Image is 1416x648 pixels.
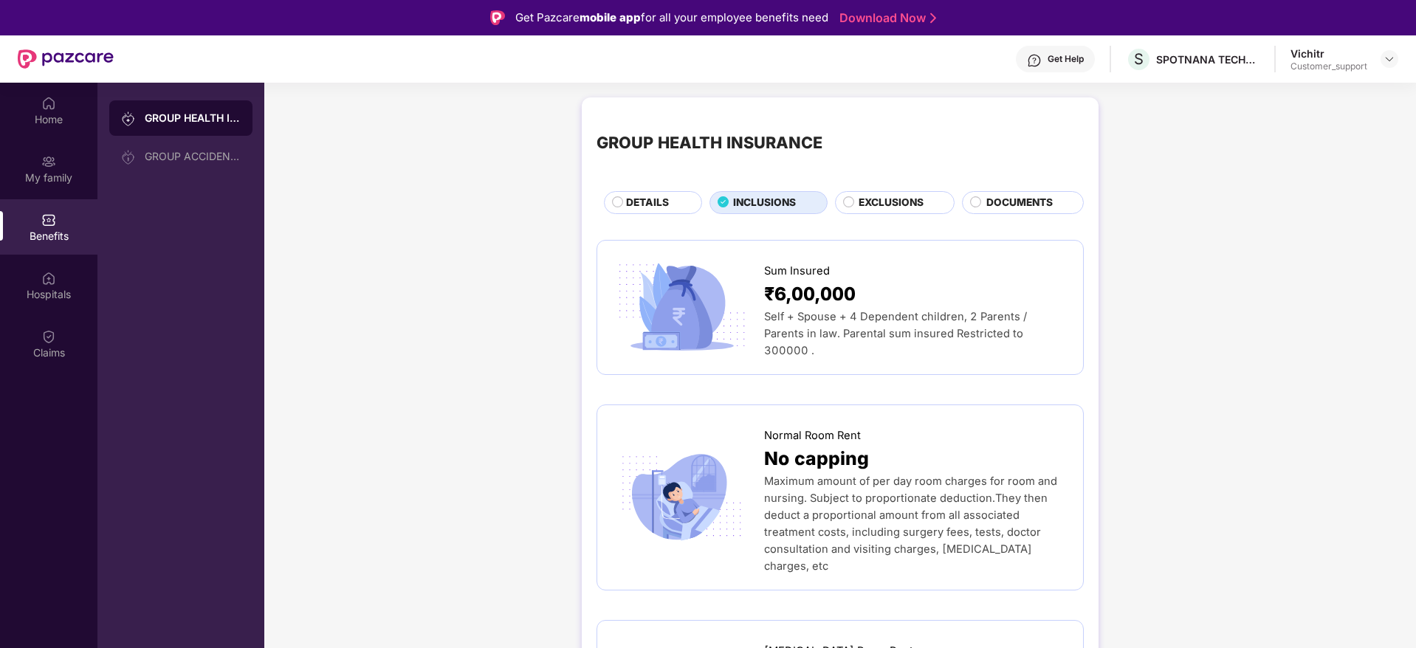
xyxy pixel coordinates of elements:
span: EXCLUSIONS [859,195,924,211]
img: svg+xml;base64,PHN2ZyB3aWR0aD0iMjAiIGhlaWdodD0iMjAiIHZpZXdCb3g9IjAgMCAyMCAyMCIgZmlsbD0ibm9uZSIgeG... [41,154,56,169]
img: icon [612,449,752,546]
img: Logo [490,10,505,25]
div: GROUP ACCIDENTAL INSURANCE [145,151,241,162]
img: New Pazcare Logo [18,49,114,69]
strong: mobile app [580,10,641,24]
img: Stroke [930,10,936,26]
span: DETAILS [626,195,669,211]
img: svg+xml;base64,PHN2ZyBpZD0iQ2xhaW0iIHhtbG5zPSJodHRwOi8vd3d3LnczLm9yZy8yMDAwL3N2ZyIgd2lkdGg9IjIwIi... [41,329,56,344]
span: Sum Insured [764,263,830,280]
img: svg+xml;base64,PHN2ZyB3aWR0aD0iMjAiIGhlaWdodD0iMjAiIHZpZXdCb3g9IjAgMCAyMCAyMCIgZmlsbD0ibm9uZSIgeG... [121,111,136,126]
div: GROUP HEALTH INSURANCE [597,130,822,155]
img: svg+xml;base64,PHN2ZyBpZD0iSGVscC0zMngzMiIgeG1sbnM9Imh0dHA6Ly93d3cudzMub3JnLzIwMDAvc3ZnIiB3aWR0aD... [1027,53,1042,68]
span: ₹6,00,000 [764,280,856,309]
div: SPOTNANA TECHNOLOGY PRIVATE LIMITED [1156,52,1259,66]
img: svg+xml;base64,PHN2ZyBpZD0iSG9tZSIgeG1sbnM9Imh0dHA6Ly93d3cudzMub3JnLzIwMDAvc3ZnIiB3aWR0aD0iMjAiIG... [41,96,56,111]
div: Vichitr [1290,46,1367,61]
span: S [1134,50,1144,68]
span: Self + Spouse + 4 Dependent children, 2 Parents / Parents in law. Parental sum insured Restricted... [764,310,1027,357]
img: svg+xml;base64,PHN2ZyB3aWR0aD0iMjAiIGhlaWdodD0iMjAiIHZpZXdCb3g9IjAgMCAyMCAyMCIgZmlsbD0ibm9uZSIgeG... [121,150,136,165]
div: Get Help [1048,53,1084,65]
span: No capping [764,444,869,473]
div: GROUP HEALTH INSURANCE [145,111,241,125]
div: Get Pazcare for all your employee benefits need [515,9,828,27]
img: svg+xml;base64,PHN2ZyBpZD0iSG9zcGl0YWxzIiB4bWxucz0iaHR0cDovL3d3dy53My5vcmcvMjAwMC9zdmciIHdpZHRoPS... [41,271,56,286]
img: svg+xml;base64,PHN2ZyBpZD0iQmVuZWZpdHMiIHhtbG5zPSJodHRwOi8vd3d3LnczLm9yZy8yMDAwL3N2ZyIgd2lkdGg9Ij... [41,213,56,227]
span: Maximum amount of per day room charges for room and nursing. Subject to proportionate deduction.T... [764,475,1057,573]
span: DOCUMENTS [986,195,1053,211]
span: INCLUSIONS [733,195,796,211]
div: Customer_support [1290,61,1367,72]
span: Normal Room Rent [764,427,861,444]
img: svg+xml;base64,PHN2ZyBpZD0iRHJvcGRvd24tMzJ4MzIiIHhtbG5zPSJodHRwOi8vd3d3LnczLm9yZy8yMDAwL3N2ZyIgd2... [1384,53,1395,65]
a: Download Now [839,10,932,26]
img: icon [612,258,752,356]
